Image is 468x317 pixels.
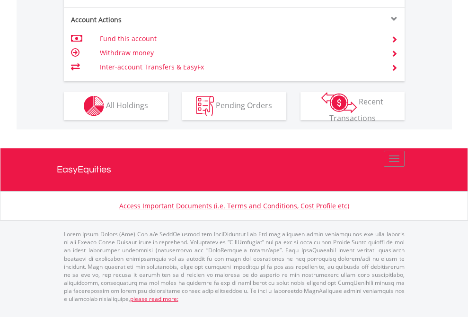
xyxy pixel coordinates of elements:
[64,92,168,120] button: All Holdings
[64,15,234,25] div: Account Actions
[64,230,405,303] p: Lorem Ipsum Dolors (Ame) Con a/e SeddOeiusmod tem InciDiduntut Lab Etd mag aliquaen admin veniamq...
[130,295,178,303] a: please read more:
[196,96,214,116] img: pending_instructions-wht.png
[84,96,104,116] img: holdings-wht.png
[182,92,286,120] button: Pending Orders
[321,92,357,113] img: transactions-zar-wht.png
[100,60,380,74] td: Inter-account Transfers & EasyFx
[100,46,380,60] td: Withdraw money
[106,100,148,110] span: All Holdings
[100,32,380,46] td: Fund this account
[300,92,405,120] button: Recent Transactions
[119,201,349,210] a: Access Important Documents (i.e. Terms and Conditions, Cost Profile etc)
[216,100,272,110] span: Pending Orders
[57,148,412,191] a: EasyEquities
